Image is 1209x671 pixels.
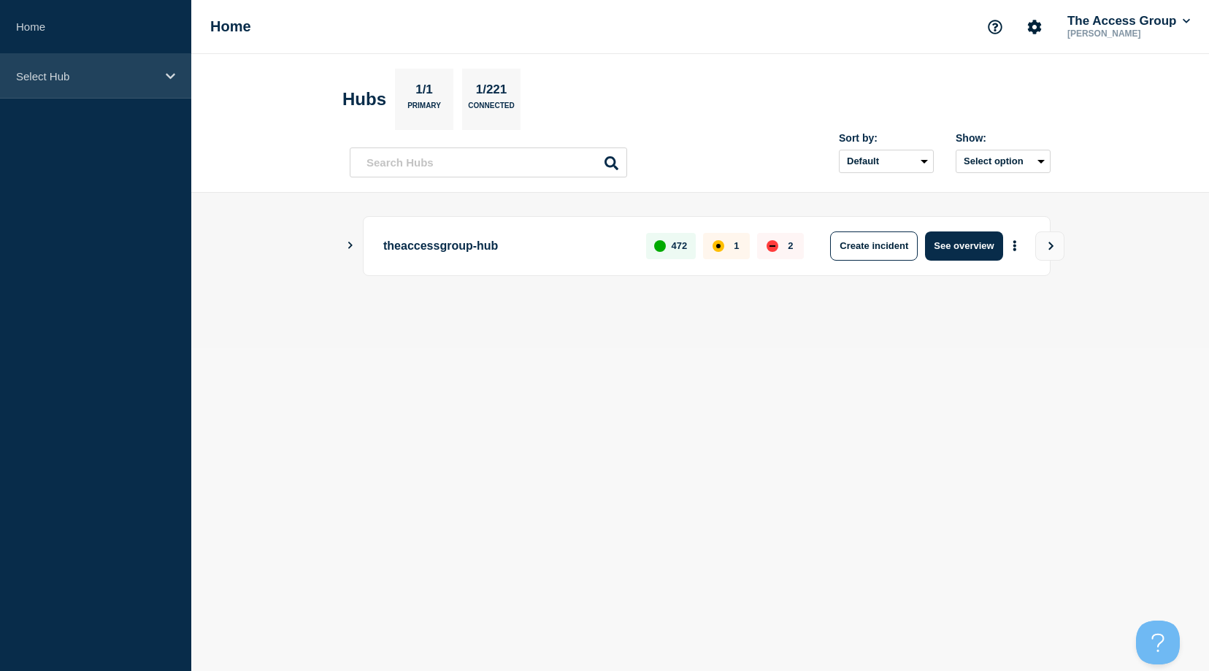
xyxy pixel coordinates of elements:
[1136,621,1180,664] iframe: Help Scout Beacon - Open
[767,240,778,252] div: down
[347,240,354,251] button: Show Connected Hubs
[470,83,513,101] p: 1/221
[1064,14,1193,28] button: The Access Group
[713,240,724,252] div: affected
[956,150,1051,173] button: Select option
[830,231,918,261] button: Create incident
[407,101,441,117] p: Primary
[925,231,1002,261] button: See overview
[672,240,688,251] p: 472
[342,89,386,110] h2: Hubs
[839,132,934,144] div: Sort by:
[350,147,627,177] input: Search Hubs
[839,150,934,173] select: Sort by
[1005,232,1024,259] button: More actions
[654,240,666,252] div: up
[410,83,439,101] p: 1/1
[1019,12,1050,42] button: Account settings
[980,12,1010,42] button: Support
[468,101,514,117] p: Connected
[956,132,1051,144] div: Show:
[1035,231,1064,261] button: View
[734,240,739,251] p: 1
[1064,28,1193,39] p: [PERSON_NAME]
[788,240,793,251] p: 2
[210,18,251,35] h1: Home
[16,70,156,83] p: Select Hub
[383,231,629,261] p: theaccessgroup-hub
